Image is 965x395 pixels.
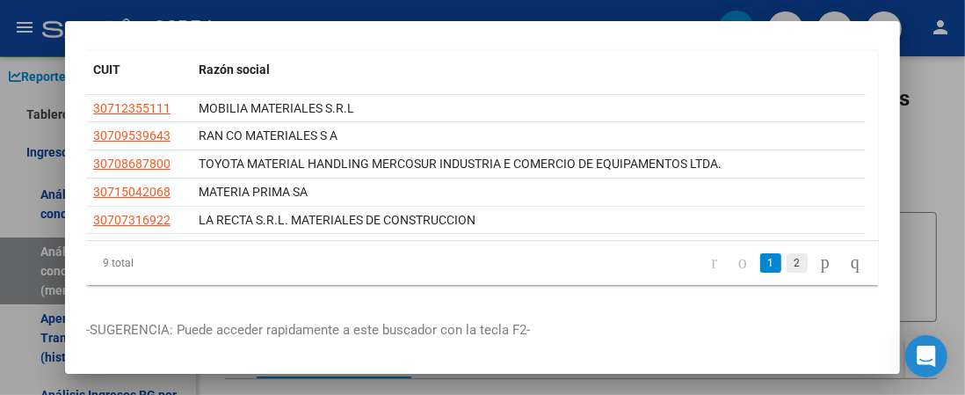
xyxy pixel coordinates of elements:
[86,320,879,340] p: -SUGERENCIA: Puede acceder rapidamente a este buscador con la tecla F2-
[843,253,867,273] a: go to last page
[93,185,171,199] span: 30715042068
[93,157,171,171] span: 30708687800
[813,253,838,273] a: go to next page
[199,101,354,115] span: MOBILIA MATERIALES S.R.L
[86,51,192,89] datatable-header-cell: CUIT
[905,335,947,377] div: Open Intercom Messenger
[730,253,755,273] a: go to previous page
[199,157,722,171] span: TOYOTA MATERIAL HANDLING MERCOSUR INDUSTRIA E COMERCIO DE EQUIPAMENTOS LTDA.
[199,185,308,199] span: MATERIA PRIMA SA
[93,213,171,227] span: 30707316922
[199,62,270,77] span: Razón social
[703,253,725,273] a: go to first page
[192,51,866,89] datatable-header-cell: Razón social
[93,101,171,115] span: 30712355111
[199,213,475,227] span: LA RECTA S.R.L. MATERIALES DE CONSTRUCCION
[86,241,242,285] div: 9 total
[784,248,810,278] li: page 2
[199,128,337,143] span: RAN CO MATERIALES S A
[93,128,171,143] span: 30709539643
[758,248,784,278] li: page 1
[93,62,120,77] span: CUIT
[760,253,781,273] a: 1
[787,253,808,273] a: 2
